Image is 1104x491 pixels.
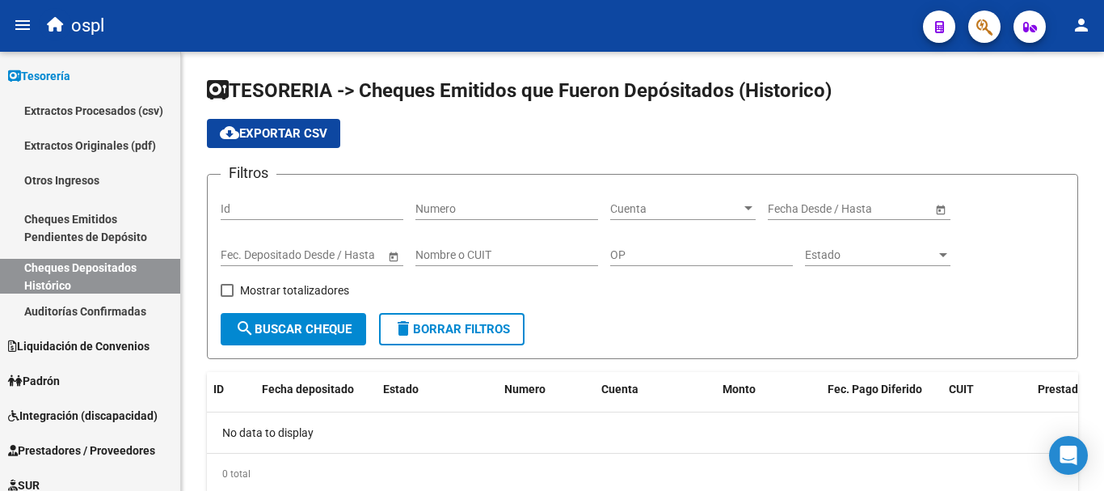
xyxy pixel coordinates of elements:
span: ID [213,383,224,396]
datatable-header-cell: Cuenta [595,372,716,407]
span: CUIT [949,383,974,396]
span: Tesorería [8,67,70,85]
span: Liquidación de Convenios [8,337,150,355]
span: Cuenta [610,202,741,216]
span: Prestador [1038,383,1089,396]
datatable-header-cell: ID [207,372,255,407]
button: Open calendar [932,201,949,218]
input: Start date [768,202,818,216]
mat-icon: menu [13,15,32,35]
span: Cuenta [601,383,638,396]
button: Buscar Cheque [221,313,366,345]
datatable-header-cell: Fecha depositado [255,372,377,407]
span: Estado [805,248,936,262]
datatable-header-cell: CUIT [942,372,1031,407]
span: Padrón [8,372,60,390]
mat-icon: delete [394,319,413,338]
mat-icon: cloud_download [220,123,239,142]
span: TESORERIA -> Cheques Emitidos que Fueron Depósitados (Historico) [207,79,832,102]
input: End date [832,202,911,216]
div: Open Intercom Messenger [1049,436,1088,475]
span: Fec. Pago Diferido [828,383,922,396]
div: No data to display [207,413,1078,453]
mat-icon: search [235,319,255,338]
mat-icon: person [1072,15,1091,35]
span: Borrar Filtros [394,322,510,337]
span: Prestadores / Proveedores [8,442,155,459]
button: Open calendar [385,248,402,265]
span: Estado [383,383,419,396]
span: Mostrar totalizadores [240,281,349,300]
button: Borrar Filtros [379,313,525,345]
span: Exportar CSV [220,126,327,141]
span: Buscar Cheque [235,322,352,337]
span: Monto [723,383,756,396]
span: Fecha depositado [262,383,354,396]
span: ospl [71,8,104,44]
input: Start date [221,248,271,262]
datatable-header-cell: Numero [498,372,595,407]
datatable-header-cell: Fec. Pago Diferido [821,372,942,407]
datatable-header-cell: Monto [716,372,821,407]
span: Numero [504,383,546,396]
span: Integración (discapacidad) [8,407,158,425]
h3: Filtros [221,162,276,184]
datatable-header-cell: Estado [377,372,498,407]
input: End date [284,248,364,262]
button: Exportar CSV [207,119,340,148]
